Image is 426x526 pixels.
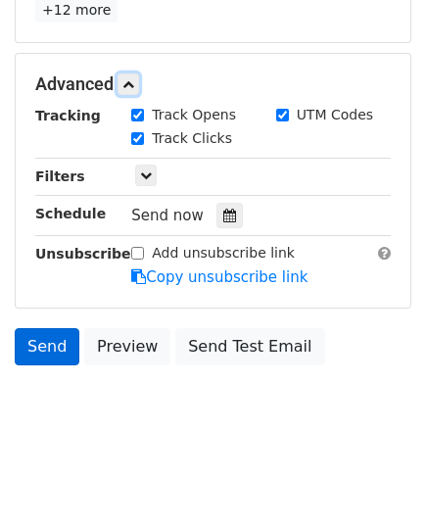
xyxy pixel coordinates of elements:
label: Track Clicks [152,128,232,149]
iframe: Chat Widget [328,432,426,526]
span: Send now [131,207,204,224]
a: Send [15,328,79,365]
a: Copy unsubscribe link [131,268,308,286]
strong: Schedule [35,206,106,221]
h5: Advanced [35,73,391,95]
strong: Tracking [35,108,101,123]
div: Chat-Widget [328,432,426,526]
a: Preview [84,328,170,365]
strong: Unsubscribe [35,246,131,262]
label: Add unsubscribe link [152,243,295,263]
strong: Filters [35,168,85,184]
a: Send Test Email [175,328,324,365]
label: UTM Codes [297,105,373,125]
label: Track Opens [152,105,236,125]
